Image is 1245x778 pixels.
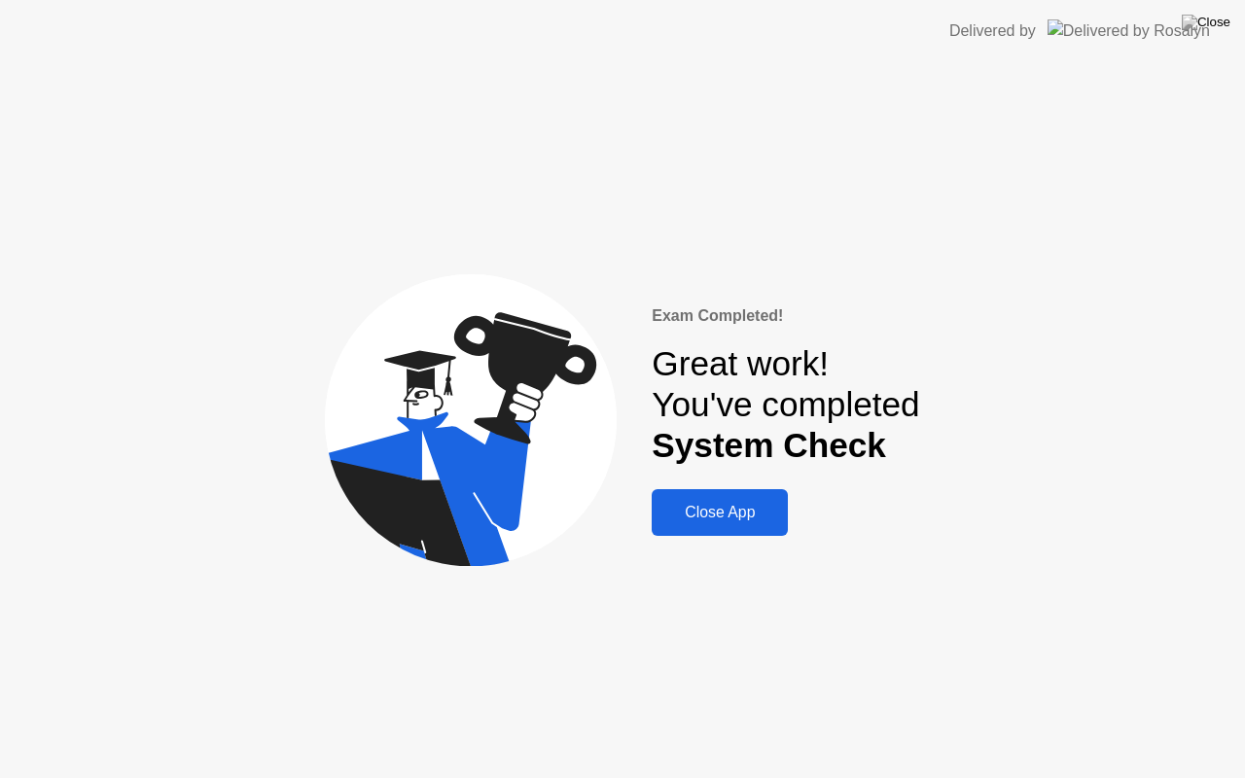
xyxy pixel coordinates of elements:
button: Close App [652,489,788,536]
div: Exam Completed! [652,304,919,328]
div: Great work! You've completed [652,343,919,467]
div: Close App [658,504,782,521]
img: Close [1182,15,1230,30]
div: Delivered by [949,19,1036,43]
img: Delivered by Rosalyn [1048,19,1210,42]
b: System Check [652,426,886,464]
